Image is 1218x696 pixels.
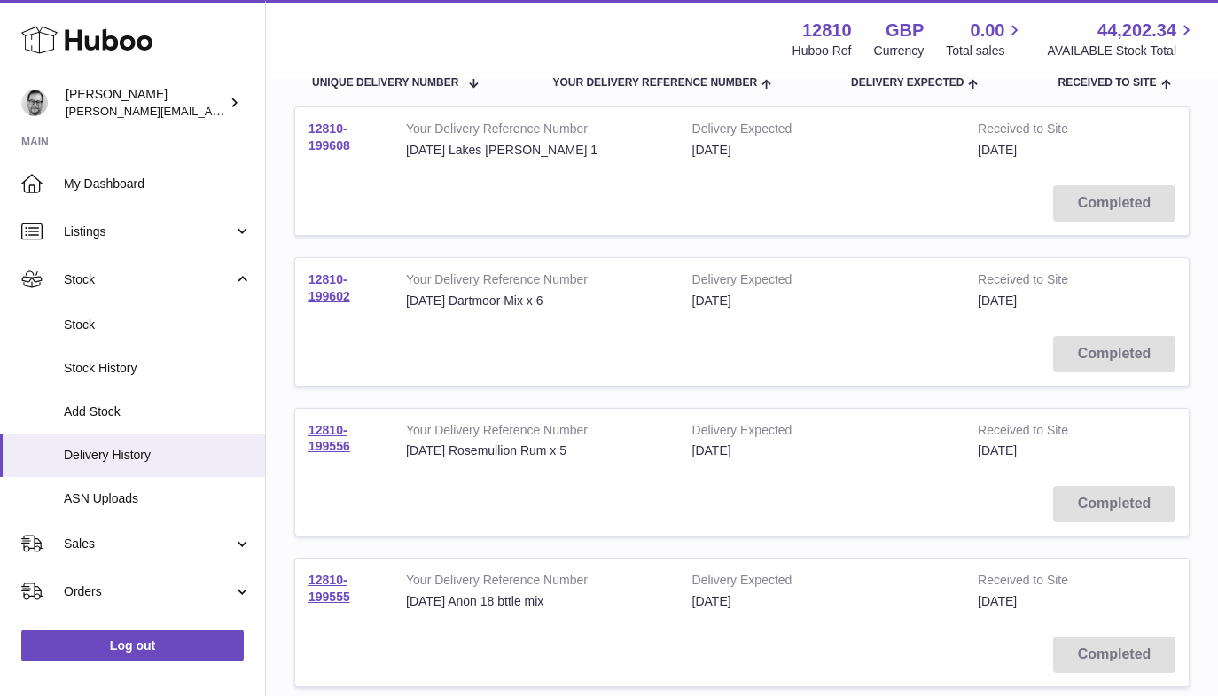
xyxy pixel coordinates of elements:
[1097,19,1176,43] span: 44,202.34
[28,28,43,43] img: logo_orange.svg
[64,271,233,288] span: Stock
[64,176,252,192] span: My Dashboard
[692,293,952,309] div: [DATE]
[1047,43,1197,59] span: AVAILABLE Stock Total
[692,142,952,159] div: [DATE]
[308,573,350,604] a: 12810-199555
[196,105,299,116] div: Keywords by Traffic
[802,19,852,43] strong: 12810
[64,360,252,377] span: Stock History
[64,447,252,464] span: Delivery History
[308,272,350,303] a: 12810-199602
[64,490,252,507] span: ASN Uploads
[406,572,666,593] strong: Your Delivery Reference Number
[21,90,48,116] img: alex@digidistiller.com
[67,105,159,116] div: Domain Overview
[28,46,43,60] img: website_grey.svg
[64,223,233,240] span: Listings
[978,143,1017,157] span: [DATE]
[176,103,191,117] img: tab_keywords_by_traffic_grey.svg
[978,594,1017,608] span: [DATE]
[552,77,757,89] span: Your Delivery Reference Number
[308,423,350,454] a: 12810-199556
[851,77,964,89] span: Delivery Expected
[692,271,952,293] strong: Delivery Expected
[406,121,666,142] strong: Your Delivery Reference Number
[21,630,244,661] a: Log out
[66,86,225,120] div: [PERSON_NAME]
[46,46,195,60] div: Domain: [DOMAIN_NAME]
[946,43,1025,59] span: Total sales
[64,583,233,600] span: Orders
[971,19,1005,43] span: 0.00
[406,593,666,610] div: [DATE] Anon 18 bttle mix
[1058,77,1156,89] span: Received to Site
[978,422,1112,443] strong: Received to Site
[308,121,350,152] a: 12810-199608
[48,103,62,117] img: tab_domain_overview_orange.svg
[64,536,233,552] span: Sales
[692,422,952,443] strong: Delivery Expected
[66,104,355,118] span: [PERSON_NAME][EMAIL_ADDRESS][DOMAIN_NAME]
[886,19,924,43] strong: GBP
[692,442,952,459] div: [DATE]
[312,77,458,89] span: Unique Delivery Number
[978,293,1017,308] span: [DATE]
[792,43,852,59] div: Huboo Ref
[50,28,87,43] div: v 4.0.25
[406,293,666,309] div: [DATE] Dartmoor Mix x 6
[406,442,666,459] div: [DATE] Rosemullion Rum x 5
[874,43,925,59] div: Currency
[692,572,952,593] strong: Delivery Expected
[692,593,952,610] div: [DATE]
[1047,19,1197,59] a: 44,202.34 AVAILABLE Stock Total
[64,403,252,420] span: Add Stock
[978,572,1112,593] strong: Received to Site
[406,422,666,443] strong: Your Delivery Reference Number
[406,142,666,159] div: [DATE] Lakes [PERSON_NAME] 1
[946,19,1025,59] a: 0.00 Total sales
[406,271,666,293] strong: Your Delivery Reference Number
[978,121,1112,142] strong: Received to Site
[692,121,952,142] strong: Delivery Expected
[978,443,1017,457] span: [DATE]
[64,317,252,333] span: Stock
[978,271,1112,293] strong: Received to Site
